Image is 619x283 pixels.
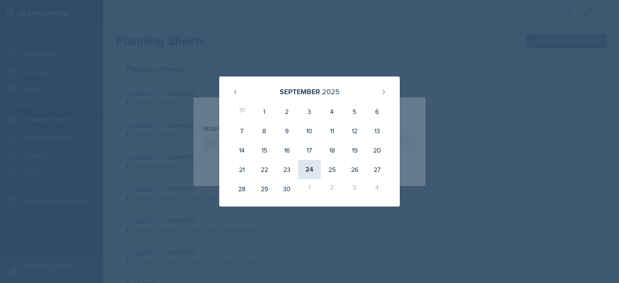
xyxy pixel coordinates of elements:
div: 6 [366,102,388,121]
div: 19 [343,140,366,160]
div: 2 [321,179,343,198]
div: 30 [276,179,298,198]
div: 2 [276,102,298,121]
div: 26 [343,160,366,179]
div: 4 [321,102,343,121]
div: 21 [231,160,253,179]
div: 16 [276,140,298,160]
div: 24 [298,160,321,179]
div: 7 [231,121,253,140]
div: 3 [343,179,366,198]
div: 25 [321,160,343,179]
div: 18 [321,140,343,160]
div: 14 [231,140,253,160]
div: 22 [253,160,276,179]
div: 10 [298,121,321,140]
div: 3 [298,102,321,121]
div: 1 [253,102,276,121]
div: 20 [366,140,388,160]
div: 15 [253,140,276,160]
div: 4 [366,179,388,198]
div: 17 [298,140,321,160]
div: 13 [366,121,388,140]
div: 23 [276,160,298,179]
div: 1 [298,179,321,198]
div: 9 [276,121,298,140]
div: 5 [343,102,366,121]
div: September [280,86,320,97]
div: 28 [231,179,253,198]
div: 29 [253,179,276,198]
div: 31 [231,102,253,121]
div: 8 [253,121,276,140]
div: 27 [366,160,388,179]
div: 11 [321,121,343,140]
div: 2025 [322,86,340,97]
div: 12 [343,121,366,140]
